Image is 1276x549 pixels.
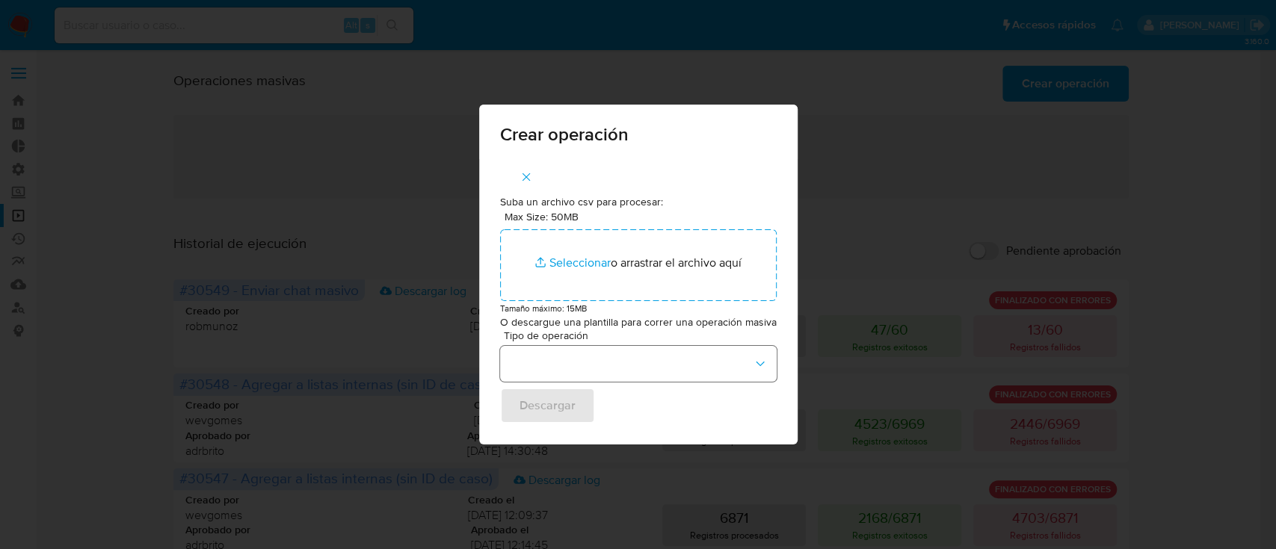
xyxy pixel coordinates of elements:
p: Suba un archivo csv para procesar: [500,195,777,210]
span: Tipo de operación [504,330,780,341]
label: Max Size: 50MB [505,210,579,223]
small: Tamaño máximo: 15MB [500,302,587,314]
span: Crear operación [500,125,777,143]
p: O descargue una plantilla para correr una operación masiva [500,315,777,330]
